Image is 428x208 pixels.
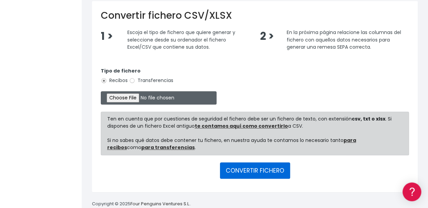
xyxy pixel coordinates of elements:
[141,144,195,151] a: para transferencias
[352,115,385,122] strong: csv, txt o xlsx
[101,112,409,155] div: Ten en cuenta que por cuestiones de seguridad el fichero debe ser un fichero de texto, con extens...
[101,29,113,44] span: 1 >
[195,123,288,129] a: te contamos aquí como convertirlo
[101,77,128,84] label: Recibos
[130,201,190,207] a: Four Penguins Ventures S.L.
[107,137,356,151] a: para recibos
[101,67,141,74] strong: Tipo de fichero
[101,10,409,21] h2: Convertir fichero CSV/XLSX
[129,77,173,84] label: Transferencias
[127,29,235,50] span: Escoja el tipo de fichero que quiere generar y seleccione desde su ordenador el fichero Excel/CSV...
[260,29,274,44] span: 2 >
[286,29,401,50] span: En la próxima página relacione las columnas del fichero con aquellos datos necesarios para genera...
[92,201,191,208] p: Copyright © 2025 .
[220,162,290,179] button: CONVERTIR FICHERO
